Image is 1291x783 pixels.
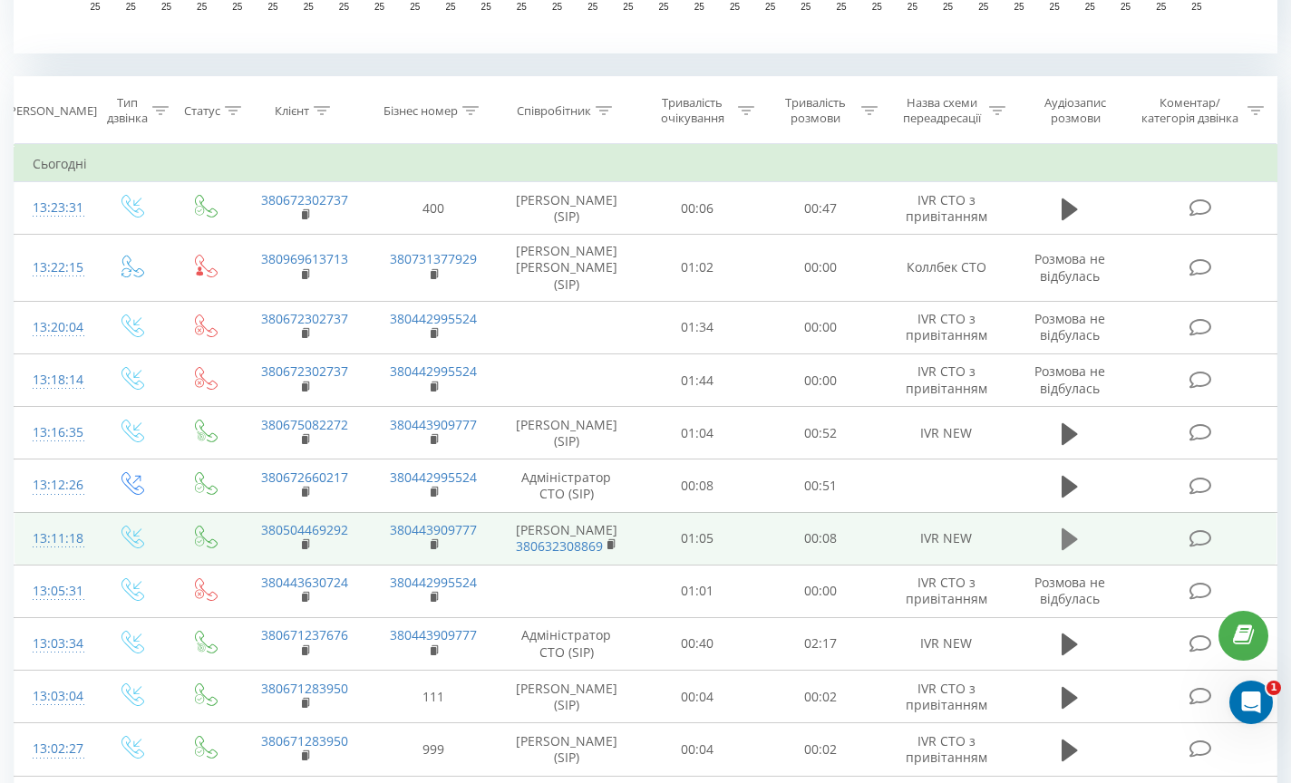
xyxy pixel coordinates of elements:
[882,407,1010,459] td: IVR NEW
[261,680,348,697] a: 380671283950
[390,250,477,267] a: 380731377929
[390,469,477,486] a: 380442995524
[1121,2,1131,12] text: 25
[882,301,1010,353] td: IVR СТО з привітанням
[369,182,497,235] td: 400
[33,310,75,345] div: 13:20:04
[161,2,172,12] text: 25
[636,301,759,353] td: 01:34
[882,235,1010,302] td: Коллбек СТО
[498,235,636,302] td: [PERSON_NAME] [PERSON_NAME] (SIP)
[1085,2,1096,12] text: 25
[636,235,759,302] td: 01:02
[390,310,477,327] a: 380442995524
[33,250,75,285] div: 13:22:15
[184,103,220,119] div: Статус
[1050,2,1061,12] text: 25
[390,574,477,591] a: 380442995524
[1034,362,1105,396] span: Розмова не відбулась
[801,2,811,12] text: 25
[33,679,75,714] div: 13:03:04
[517,2,528,12] text: 25
[498,512,636,565] td: [PERSON_NAME]
[445,2,456,12] text: 25
[261,250,348,267] a: 380969613713
[898,95,985,126] div: Назва схеми переадресації
[498,407,636,459] td: [PERSON_NAME] (SIP)
[652,95,733,126] div: Тривалість очікування
[882,565,1010,617] td: IVR СТО з привітанням
[694,2,705,12] text: 25
[261,574,348,591] a: 380443630724
[33,626,75,662] div: 13:03:34
[1026,95,1124,126] div: Аудіозапис розмови
[759,235,882,302] td: 00:00
[636,723,759,776] td: 00:04
[759,182,882,235] td: 00:47
[636,671,759,723] td: 00:04
[882,617,1010,670] td: IVR NEW
[882,182,1010,235] td: IVR СТО з привітанням
[33,468,75,503] div: 13:12:26
[775,95,857,126] div: Тривалість розмови
[33,574,75,609] div: 13:05:31
[759,723,882,776] td: 00:02
[390,521,477,538] a: 380443909777
[1014,2,1024,12] text: 25
[636,617,759,670] td: 00:40
[33,415,75,450] div: 13:16:35
[636,565,759,617] td: 01:01
[339,2,350,12] text: 25
[636,354,759,407] td: 01:44
[410,2,421,12] text: 25
[481,2,492,12] text: 25
[33,362,75,398] div: 13:18:14
[15,146,1277,182] td: Сьогодні
[1034,574,1105,607] span: Розмова не відбулась
[765,2,776,12] text: 25
[33,190,75,226] div: 13:23:31
[33,521,75,556] div: 13:11:18
[882,512,1010,565] td: IVR NEW
[552,2,563,12] text: 25
[5,103,97,119] div: [PERSON_NAME]
[759,617,882,670] td: 02:17
[882,354,1010,407] td: IVR СТО з привітанням
[623,2,634,12] text: 25
[759,407,882,459] td: 00:52
[759,301,882,353] td: 00:00
[759,671,882,723] td: 00:02
[636,512,759,565] td: 01:05
[498,617,636,670] td: Адміністратор СТО (SIP)
[1267,681,1281,695] span: 1
[33,731,75,767] div: 13:02:27
[587,2,598,12] text: 25
[978,2,989,12] text: 25
[759,512,882,565] td: 00:08
[943,2,954,12] text: 25
[374,2,385,12] text: 25
[498,459,636,512] td: Адміністратор СТО (SIP)
[659,2,670,12] text: 25
[304,2,315,12] text: 25
[759,565,882,617] td: 00:00
[267,2,278,12] text: 25
[126,2,137,12] text: 25
[516,537,603,555] a: 380632308869
[1034,310,1105,343] span: Розмова не відбулась
[232,2,243,12] text: 25
[261,416,348,433] a: 380675082272
[369,671,497,723] td: 111
[636,459,759,512] td: 00:08
[383,103,458,119] div: Бізнес номер
[261,732,348,749] a: 380671283950
[882,723,1010,776] td: IVR СТО з привітанням
[390,416,477,433] a: 380443909777
[882,671,1010,723] td: IVR СТО з привітанням
[275,103,309,119] div: Клієнт
[261,469,348,486] a: 380672660217
[1137,95,1243,126] div: Коментар/категорія дзвінка
[1156,2,1167,12] text: 25
[1191,2,1202,12] text: 25
[759,354,882,407] td: 00:00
